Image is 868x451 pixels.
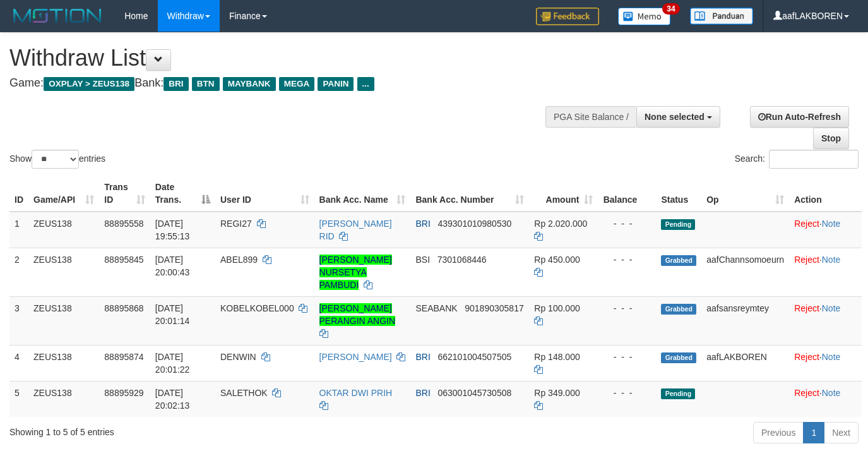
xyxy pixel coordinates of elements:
[9,77,566,90] h4: Game: Bank:
[357,77,374,91] span: ...
[701,176,789,212] th: Op: activate to sort column ascending
[28,381,99,417] td: ZEUS138
[794,219,819,229] a: Reject
[822,388,841,398] a: Note
[9,212,28,248] td: 1
[534,352,580,362] span: Rp 148.000
[465,303,523,313] span: Copy 901890305817 to clipboard
[534,388,580,398] span: Rp 349.000
[437,388,511,398] span: Copy 063001045730508 to clipboard
[822,352,841,362] a: Note
[220,219,252,229] span: REGI27
[536,8,599,25] img: Feedback.jpg
[9,296,28,345] td: 3
[822,219,841,229] a: Note
[690,8,753,25] img: panduan.png
[9,6,105,25] img: MOTION_logo.png
[9,421,352,438] div: Showing 1 to 5 of 5 entries
[603,302,651,315] div: - - -
[534,255,580,265] span: Rp 450.000
[661,352,696,363] span: Grabbed
[9,345,28,381] td: 4
[603,387,651,399] div: - - -
[32,150,79,169] select: Showentries
[99,176,150,212] th: Trans ID: activate to sort column ascending
[437,219,511,229] span: Copy 439301010980530 to clipboard
[44,77,134,91] span: OXPLAY > ZEUS138
[789,345,862,381] td: ·
[789,212,862,248] td: ·
[279,77,315,91] span: MEGA
[215,176,314,212] th: User ID: activate to sort column ascending
[824,422,859,443] a: Next
[319,219,392,241] a: [PERSON_NAME] RID
[603,253,651,266] div: - - -
[9,150,105,169] label: Show entries
[534,303,580,313] span: Rp 100.000
[163,77,188,91] span: BRI
[794,352,819,362] a: Reject
[9,176,28,212] th: ID
[220,352,256,362] span: DENWIN
[603,351,651,363] div: - - -
[661,219,695,230] span: Pending
[753,422,804,443] a: Previous
[789,176,862,212] th: Action
[104,388,143,398] span: 88895929
[319,255,392,290] a: [PERSON_NAME] NURSETYA PAMBUDI
[192,77,220,91] span: BTN
[220,388,268,398] span: SALETHOK
[661,255,696,266] span: Grabbed
[220,303,294,313] span: KOBELKOBEL000
[9,248,28,296] td: 2
[220,255,258,265] span: ABEL899
[415,219,430,229] span: BRI
[104,352,143,362] span: 88895874
[9,381,28,417] td: 5
[735,150,859,169] label: Search:
[636,106,720,128] button: None selected
[155,255,190,277] span: [DATE] 20:00:43
[415,388,430,398] span: BRI
[822,255,841,265] a: Note
[661,304,696,315] span: Grabbed
[603,217,651,230] div: - - -
[28,345,99,381] td: ZEUS138
[803,422,824,443] a: 1
[598,176,656,212] th: Balance
[437,352,511,362] span: Copy 662101004507505 to clipboard
[150,176,215,212] th: Date Trans.: activate to sort column descending
[656,176,701,212] th: Status
[529,176,598,212] th: Amount: activate to sort column ascending
[794,303,819,313] a: Reject
[319,352,392,362] a: [PERSON_NAME]
[415,303,457,313] span: SEABANK
[769,150,859,169] input: Search:
[794,255,819,265] a: Reject
[28,248,99,296] td: ZEUS138
[813,128,849,149] a: Stop
[155,388,190,411] span: [DATE] 20:02:13
[534,219,587,229] span: Rp 2.020.000
[415,255,430,265] span: BSI
[319,303,396,326] a: [PERSON_NAME] PERANGIN ANGIN
[750,106,849,128] a: Run Auto-Refresh
[314,176,411,212] th: Bank Acc. Name: activate to sort column ascending
[789,248,862,296] td: ·
[9,45,566,71] h1: Withdraw List
[437,255,487,265] span: Copy 7301068446 to clipboard
[789,296,862,345] td: ·
[645,112,705,122] span: None selected
[155,219,190,241] span: [DATE] 19:55:13
[701,296,789,345] td: aafsansreymtey
[545,106,636,128] div: PGA Site Balance /
[155,303,190,326] span: [DATE] 20:01:14
[661,388,695,399] span: Pending
[662,3,679,15] span: 34
[28,296,99,345] td: ZEUS138
[104,219,143,229] span: 88895558
[104,255,143,265] span: 88895845
[155,352,190,375] span: [DATE] 20:01:22
[28,212,99,248] td: ZEUS138
[822,303,841,313] a: Note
